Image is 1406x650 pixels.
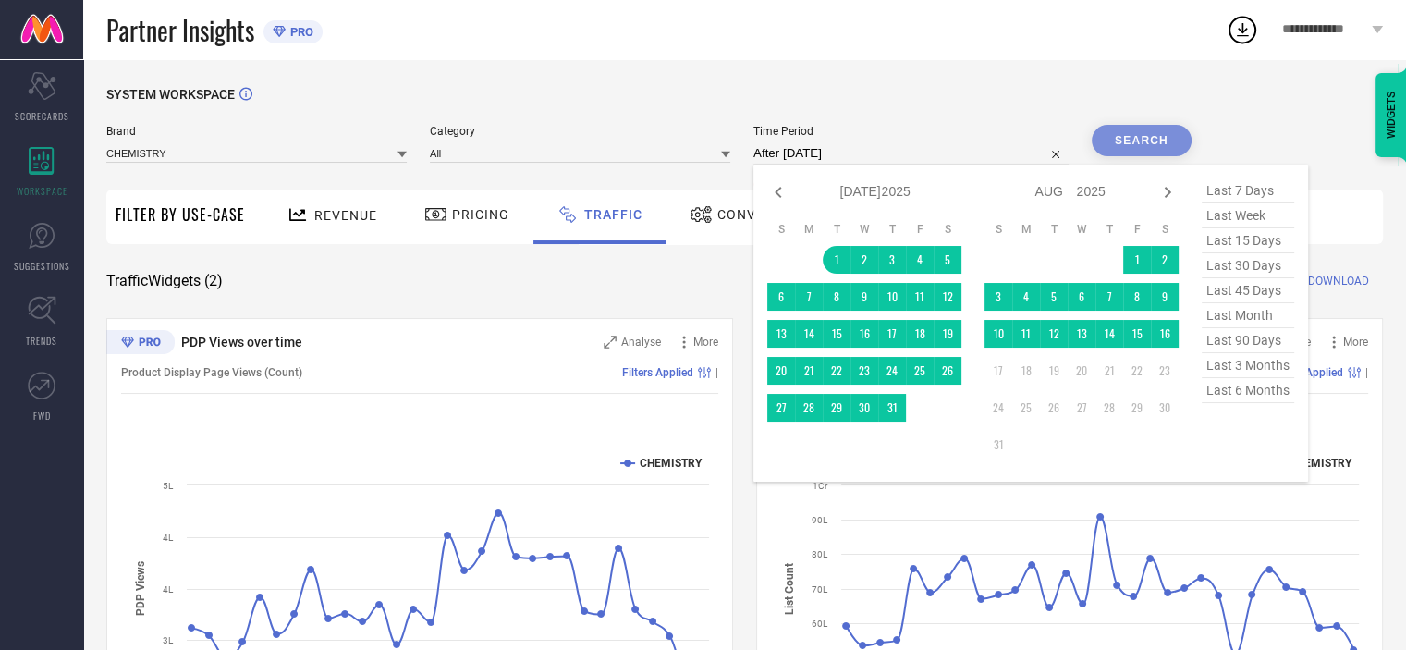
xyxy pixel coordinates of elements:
[812,584,828,595] text: 70L
[812,619,828,629] text: 60L
[106,330,175,358] div: Premium
[1202,353,1294,378] span: last 3 months
[163,584,174,595] text: 4L
[1012,394,1040,422] td: Mon Aug 25 2025
[1151,320,1179,348] td: Sat Aug 16 2025
[906,222,934,237] th: Friday
[795,357,823,385] td: Mon Jul 21 2025
[1095,320,1123,348] td: Thu Aug 14 2025
[163,533,174,543] text: 4L
[878,394,906,422] td: Thu Jul 31 2025
[1068,394,1095,422] td: Wed Aug 27 2025
[1123,320,1151,348] td: Fri Aug 15 2025
[823,357,850,385] td: Tue Jul 22 2025
[1123,394,1151,422] td: Fri Aug 29 2025
[850,394,878,422] td: Wed Jul 30 2025
[1202,378,1294,403] span: last 6 months
[134,561,147,616] tspan: PDP Views
[795,283,823,311] td: Mon Jul 07 2025
[15,109,69,123] span: SCORECARDS
[1012,357,1040,385] td: Mon Aug 18 2025
[850,320,878,348] td: Wed Jul 16 2025
[823,320,850,348] td: Tue Jul 15 2025
[812,549,828,559] text: 80L
[1202,253,1294,278] span: last 30 days
[984,222,1012,237] th: Sunday
[430,125,730,138] span: Category
[1012,222,1040,237] th: Monday
[813,481,828,491] text: 1Cr
[1123,357,1151,385] td: Fri Aug 22 2025
[106,125,407,138] span: Brand
[1068,222,1095,237] th: Wednesday
[1151,222,1179,237] th: Saturday
[1040,283,1068,311] td: Tue Aug 05 2025
[1202,203,1294,228] span: last week
[823,222,850,237] th: Tuesday
[452,207,509,222] span: Pricing
[1290,457,1352,470] text: CHEMISTRY
[850,357,878,385] td: Wed Jul 23 2025
[906,320,934,348] td: Fri Jul 18 2025
[106,11,254,49] span: Partner Insights
[1308,272,1369,290] span: DOWNLOAD
[1095,394,1123,422] td: Thu Aug 28 2025
[1012,320,1040,348] td: Mon Aug 11 2025
[1151,246,1179,274] td: Sat Aug 02 2025
[783,562,796,614] tspan: List Count
[795,222,823,237] th: Monday
[984,320,1012,348] td: Sun Aug 10 2025
[934,246,961,274] td: Sat Jul 05 2025
[753,142,1069,165] input: Select time period
[106,272,223,290] span: Traffic Widgets ( 2 )
[163,481,174,491] text: 5L
[621,336,661,349] span: Analyse
[850,246,878,274] td: Wed Jul 02 2025
[878,222,906,237] th: Thursday
[715,366,718,379] span: |
[795,320,823,348] td: Mon Jul 14 2025
[14,259,70,273] span: SUGGESTIONS
[878,246,906,274] td: Thu Jul 03 2025
[753,125,1069,138] span: Time Period
[1040,222,1068,237] th: Tuesday
[1068,320,1095,348] td: Wed Aug 13 2025
[1123,283,1151,311] td: Fri Aug 08 2025
[878,320,906,348] td: Thu Jul 17 2025
[1151,283,1179,311] td: Sat Aug 09 2025
[604,336,617,349] svg: Zoom
[823,246,850,274] td: Tue Jul 01 2025
[1202,278,1294,303] span: last 45 days
[106,87,235,102] span: SYSTEM WORKSPACE
[1202,328,1294,353] span: last 90 days
[934,283,961,311] td: Sat Jul 12 2025
[1202,178,1294,203] span: last 7 days
[934,320,961,348] td: Sat Jul 19 2025
[984,283,1012,311] td: Sun Aug 03 2025
[181,335,302,350] span: PDP Views over time
[1095,222,1123,237] th: Thursday
[33,409,51,423] span: FWD
[906,246,934,274] td: Fri Jul 04 2025
[795,394,823,422] td: Mon Jul 28 2025
[584,207,642,222] span: Traffic
[1156,181,1179,203] div: Next month
[1151,357,1179,385] td: Sat Aug 23 2025
[850,283,878,311] td: Wed Jul 09 2025
[823,394,850,422] td: Tue Jul 29 2025
[823,283,850,311] td: Tue Jul 08 2025
[640,457,703,470] text: CHEMISTRY
[163,635,174,645] text: 3L
[1202,228,1294,253] span: last 15 days
[767,357,795,385] td: Sun Jul 20 2025
[1040,320,1068,348] td: Tue Aug 12 2025
[26,334,57,348] span: TRENDS
[767,222,795,237] th: Sunday
[934,222,961,237] th: Saturday
[116,203,245,226] span: Filter By Use-Case
[812,515,828,525] text: 90L
[17,184,67,198] span: WORKSPACE
[1068,357,1095,385] td: Wed Aug 20 2025
[314,208,377,223] span: Revenue
[767,283,795,311] td: Sun Jul 06 2025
